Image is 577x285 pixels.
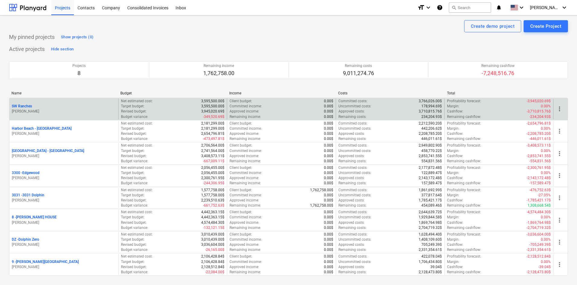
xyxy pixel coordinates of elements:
[12,259,79,264] p: 9 - [PERSON_NAME][GEOGRAPHIC_DATA]
[527,198,551,203] p: -1,785,421.17$
[324,121,333,126] p: 0.00$
[529,136,551,141] p: -446,011.61$
[338,198,365,203] p: Approved costs :
[203,181,224,186] p: -244,306.95$
[230,170,262,176] p: Committed income :
[447,188,481,193] p: Profitability forecast :
[201,148,224,154] p: 2,741,564.00$
[230,143,252,148] p: Client budget :
[121,181,148,186] p: Budget variance :
[447,148,459,154] p: Margin :
[324,131,333,136] p: 0.00$
[419,225,442,230] p: 2,704,719.32$
[120,91,224,95] div: Budget
[230,114,261,119] p: Remaining income :
[201,121,224,126] p: 2,181,299.00$
[556,217,563,224] span: more_vert
[556,239,563,246] span: more_vert
[12,193,44,198] p: 3031 - 3031 Dolphin
[11,91,116,95] div: Name
[12,220,116,225] p: [PERSON_NAME]
[121,210,153,215] p: Net estimated cost :
[121,176,147,181] p: Revised budget :
[324,136,333,141] p: 0.00$
[201,176,224,181] p: 2,300,761.95$
[541,126,551,131] p: 0.00%
[556,105,563,112] span: more_vert
[449,2,491,13] button: Search
[421,126,442,131] p: 442,206.62$
[338,99,367,104] p: Committed costs :
[527,225,551,230] p: -2,704,719.32$
[338,109,365,114] p: Approved costs :
[447,176,463,181] p: Cashflow :
[12,242,116,247] p: [PERSON_NAME]
[121,247,148,252] p: Budget variance :
[121,215,144,220] p: Target budget :
[121,198,147,203] p: Revised budget :
[230,220,259,225] p: Approved income :
[12,198,116,203] p: [PERSON_NAME]
[338,242,365,247] p: Approved costs :
[527,99,551,104] p: -3,945,020.69$
[527,143,551,148] p: -3,408,573.11$
[447,114,481,119] p: Remaining cashflow :
[203,159,224,164] p: -667,009.11$
[452,5,456,10] span: search
[338,215,371,220] p: Uncommitted costs :
[230,242,259,247] p: Approved income :
[527,121,551,126] p: -2,654,796.81$
[230,159,261,164] p: Remaining income :
[421,170,442,176] p: 122,889.47$
[421,181,442,186] p: 157,589.47$
[447,170,459,176] p: Margin :
[421,203,442,208] p: 454,089.46$
[447,165,481,170] p: Profitability forecast :
[9,33,55,41] p: My pinned projects
[447,91,551,95] div: Total
[419,99,442,104] p: 3,766,026.00$
[421,148,442,154] p: 458,770.22$
[338,126,371,131] p: Uncommitted costs :
[425,4,432,11] i: keyboard_arrow_down
[324,215,333,220] p: 0.00$
[230,198,259,203] p: Approved income :
[201,109,224,114] p: 3,945,020.69$
[417,4,425,11] i: format_size
[12,193,116,203] div: 3031 -3031 Dolphin[PERSON_NAME]
[230,165,252,170] p: Client budget :
[324,242,333,247] p: 0.00$
[230,131,259,136] p: Approved income :
[561,4,568,11] i: keyboard_arrow_down
[556,150,563,157] span: more_vert
[230,210,252,215] p: Client budget :
[529,181,551,186] p: -157,589.47$
[556,128,563,135] span: more_vert
[419,198,442,203] p: 1,785,421.17$
[121,114,148,119] p: Budget variance :
[121,131,147,136] p: Revised budget :
[421,104,442,109] p: 178,994.69$
[447,203,481,208] p: Remaining cashflow :
[419,121,442,126] p: 2,212,590.20$
[121,121,153,126] p: Net estimated cost :
[338,170,371,176] p: Uncommitted costs :
[324,126,333,131] p: 0.00$
[201,215,224,220] p: 4,442,363.15$
[447,121,481,126] p: Profitability forecast :
[529,114,551,119] p: -234,204.93$
[324,148,333,154] p: 0.00$
[12,104,116,114] div: SW Ranches[PERSON_NAME]
[12,148,116,159] div: [GEOGRAPHIC_DATA] - [GEOGRAPHIC_DATA][PERSON_NAME]
[547,256,577,285] iframe: Chat Widget
[203,63,234,68] p: Remaining income
[421,254,442,259] p: 422,078.04$
[447,154,463,159] p: Cashflow :
[527,154,551,159] p: -2,853,741.55$
[419,165,442,170] p: 2,177,872.48$
[421,136,442,141] p: 446,011.61$
[527,210,551,215] p: -4,574,484.30$
[338,193,371,198] p: Uncommitted costs :
[524,20,568,32] button: Create Project
[121,225,148,230] p: Budget variance :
